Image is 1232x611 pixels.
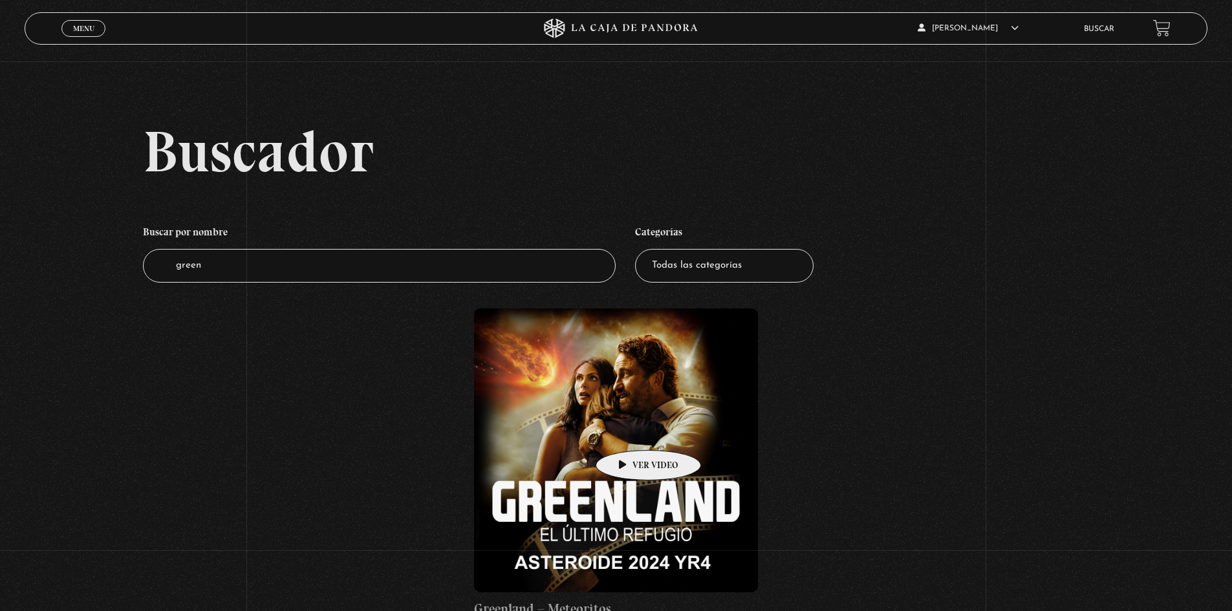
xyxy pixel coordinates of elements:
a: Buscar [1084,25,1114,33]
h2: Buscador [143,122,1207,180]
span: [PERSON_NAME] [918,25,1019,32]
span: Menu [73,25,94,32]
a: View your shopping cart [1153,19,1171,37]
span: Cerrar [69,36,99,45]
h4: Categorías [635,219,814,249]
h4: Buscar por nombre [143,219,616,249]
